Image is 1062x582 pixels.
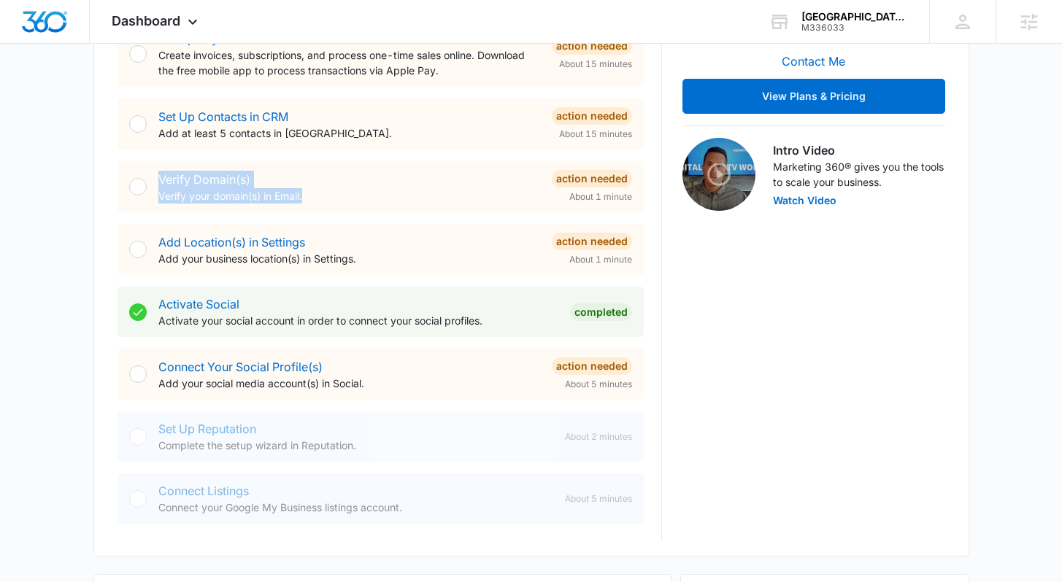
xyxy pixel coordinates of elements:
[565,430,632,443] span: About 2 minutes
[801,23,908,33] div: account id
[158,500,553,515] p: Connect your Google My Business listings account.
[158,251,540,266] p: Add your business location(s) in Settings.
[158,188,540,203] p: Verify your domain(s) in Email.
[767,44,860,79] button: Contact Me
[158,235,305,249] a: Add Location(s) in Settings
[158,125,540,141] p: Add at least 5 contacts in [GEOGRAPHIC_DATA].
[565,492,632,505] span: About 5 minutes
[158,109,288,124] a: Set Up Contacts in CRM
[552,170,632,187] div: Action Needed
[158,376,540,391] p: Add your social media account(s) in Social.
[682,79,945,114] button: View Plans & Pricing
[773,195,836,206] button: Watch Video
[552,107,632,125] div: Action Needed
[158,47,540,78] p: Create invoices, subscriptions, and process one-time sales online. Download the free mobile app t...
[158,313,558,328] p: Activate your social account in order to connect your social profiles.
[773,159,945,190] p: Marketing 360® gives you the tools to scale your business.
[158,172,250,187] a: Verify Domain(s)
[565,378,632,391] span: About 5 minutes
[158,360,323,374] a: Connect Your Social Profile(s)
[801,11,908,23] div: account name
[559,58,632,71] span: About 15 minutes
[552,37,632,55] div: Action Needed
[569,253,632,266] span: About 1 minute
[682,138,755,211] img: Intro Video
[569,190,632,203] span: About 1 minute
[112,13,180,28] span: Dashboard
[552,233,632,250] div: Action Needed
[559,128,632,141] span: About 15 minutes
[552,357,632,375] div: Action Needed
[570,303,632,321] div: Completed
[158,438,553,453] p: Complete the setup wizard in Reputation.
[773,141,945,159] h3: Intro Video
[158,297,239,311] a: Activate Social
